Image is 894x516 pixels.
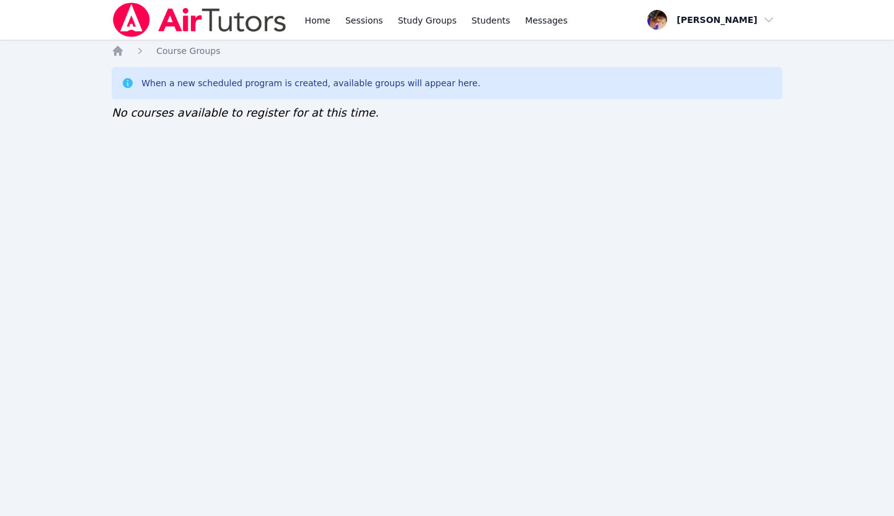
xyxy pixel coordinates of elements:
span: No courses available to register for at this time. [112,106,379,119]
a: Course Groups [156,45,220,57]
img: Air Tutors [112,2,287,37]
div: When a new scheduled program is created, available groups will appear here. [141,77,480,89]
nav: Breadcrumb [112,45,782,57]
span: Messages [525,14,568,27]
span: Course Groups [156,46,220,56]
